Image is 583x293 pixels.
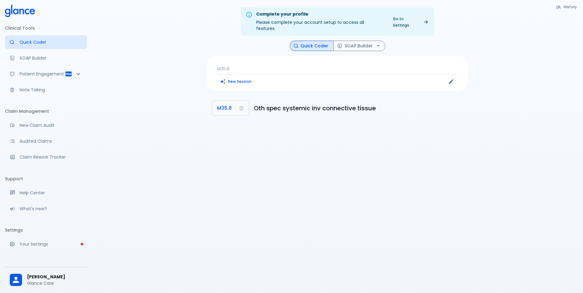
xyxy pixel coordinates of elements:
[447,77,456,86] button: Edit
[5,51,87,65] a: Docugen: Compose a clinical documentation in seconds
[5,104,87,119] li: Claim Management
[217,66,458,72] p: M35.8
[256,11,384,18] div: Complete your profile
[5,269,87,291] div: [PERSON_NAME]Glance Care
[212,101,249,115] button: Copy Code M35.8 to clipboard
[5,171,87,186] li: Support
[5,237,87,251] a: Please complete account setup
[389,14,432,30] a: Go to Settings
[20,55,82,61] p: SOAP Builder
[254,103,463,113] h6: Other specified systemic involvement of connective tissue
[217,77,255,86] button: Clears all inputs and results.
[20,71,65,77] p: Patient Engagement
[20,138,82,144] p: Audited Claims
[5,134,87,148] a: View audited claims
[5,67,87,81] div: Patient Reports & Referrals
[20,154,82,160] p: Claim Rework Tracker
[20,241,82,247] p: Your Settings
[20,206,82,212] p: What's new?
[5,150,87,164] a: Monitor progress of claim corrections
[20,87,82,93] p: Note Taking
[5,202,87,215] div: Recent updates and feature releases
[20,122,82,128] p: New Claim Audit
[20,39,82,45] p: Quick Coder
[5,119,87,132] a: Audit a new claim
[256,9,384,34] div: Please complete your account setup to access all features.
[333,41,385,51] button: SOAP Builder
[27,280,82,286] p: Glance Care
[217,104,232,112] span: M35.8
[27,274,82,280] span: [PERSON_NAME]
[553,2,581,11] button: History
[5,21,87,35] li: Clinical Tools
[5,83,87,97] a: Advanced note-taking
[5,186,87,200] a: Get help from our support team
[290,41,334,51] button: Quick Coder
[5,223,87,237] li: Settings
[20,190,82,196] p: Help Center
[5,35,87,49] a: Moramiz: Find ICD10AM codes instantly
